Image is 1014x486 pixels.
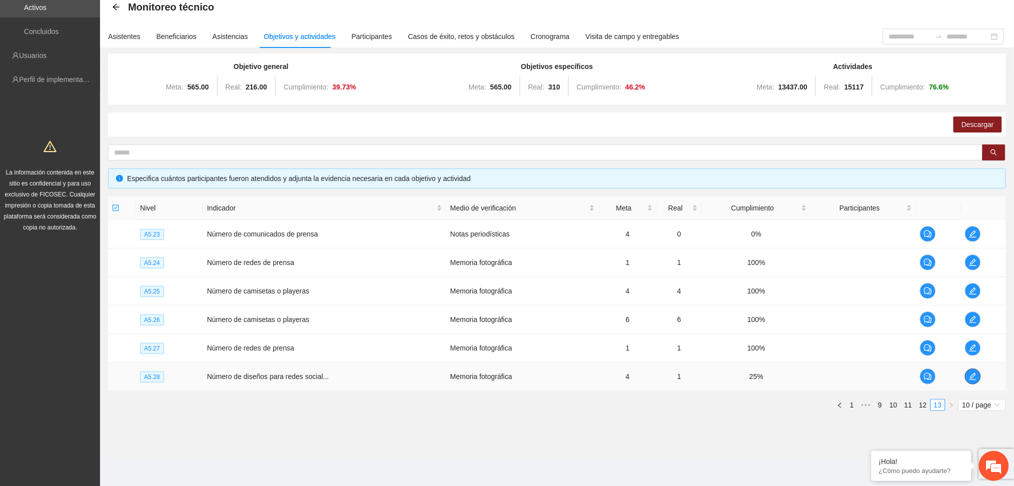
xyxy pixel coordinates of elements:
span: Estamos en línea. [58,133,138,234]
span: edit [965,372,980,380]
strong: 13437.00 [778,83,807,91]
span: info-circle [116,175,123,182]
span: Cumplimiento: [284,83,328,91]
td: 1 [599,334,657,362]
span: edit [965,258,980,266]
button: search [982,144,1005,160]
div: Asistentes [108,31,141,42]
button: edit [965,311,981,327]
span: Real: [226,83,242,91]
span: edit [965,344,980,352]
th: Nivel [136,196,203,220]
div: Back [112,3,120,11]
button: comment [920,311,936,327]
button: edit [965,340,981,356]
span: A5.23 [140,229,164,240]
td: 100% [702,248,811,277]
a: Activos [24,3,47,11]
th: Cumplimiento [702,196,811,220]
div: Page Size [958,399,1006,411]
span: 10 / page [962,399,1002,410]
span: left [837,402,843,408]
strong: 76.6 % [929,83,949,91]
div: Visita de campo y entregables [586,31,679,42]
span: Real [661,202,690,213]
li: 1 [846,399,858,411]
a: Usuarios [19,51,47,59]
span: Real: [528,83,545,91]
span: La información contenida en este sitio es confidencial y para uso exclusivo de FICOSEC. Cualquier... [4,169,97,231]
div: Especifica cuántos participantes fueron atendidos y adjunta la evidencia necesaria en cada objeti... [127,173,998,184]
li: 13 [930,399,945,411]
span: Participantes [815,202,904,213]
span: to [935,32,943,40]
button: edit [965,254,981,270]
td: 4 [657,277,702,305]
span: ••• [858,399,874,411]
div: Beneficiarios [157,31,197,42]
th: Real [657,196,702,220]
a: Perfil de implementadora [19,75,97,83]
th: Indicador [203,196,446,220]
span: edit [965,287,980,295]
button: Descargar [953,116,1002,132]
a: 12 [916,399,930,410]
button: edit [965,368,981,384]
span: A5.28 [140,371,164,382]
td: 4 [599,220,657,248]
td: Memoria fotográfica [446,362,598,391]
button: edit [965,226,981,242]
button: comment [920,283,936,299]
span: Cumplimiento: [880,83,925,91]
td: 6 [599,305,657,334]
span: Cumplimiento [706,202,799,213]
p: ¿Cómo puedo ayudarte? [879,467,964,474]
button: comment [920,340,936,356]
li: Next Page [945,399,957,411]
span: edit [965,230,980,238]
li: Previous Page [834,399,846,411]
span: A5.25 [140,286,164,297]
td: 4 [599,362,657,391]
td: Número de redes de prensa [203,334,446,362]
span: Medio de verificación [450,202,587,213]
strong: 46.2 % [625,83,645,91]
a: Concluidos [24,27,59,35]
span: Meta [603,202,645,213]
strong: 565.00 [490,83,512,91]
td: Número de camisetas o playeras [203,305,446,334]
strong: 310 [548,83,560,91]
span: check-square [112,204,119,211]
td: Memoria fotográfica [446,248,598,277]
span: Indicador [207,202,435,213]
span: edit [965,315,980,323]
button: edit [965,283,981,299]
td: 100% [702,305,811,334]
td: 1 [599,248,657,277]
div: ¡Hola! [879,457,964,465]
td: 0 [657,220,702,248]
a: 13 [931,399,945,410]
a: 11 [901,399,915,410]
td: 100% [702,334,811,362]
td: Número de comunicados de prensa [203,220,446,248]
span: Descargar [961,119,994,130]
td: 0% [702,220,811,248]
div: Minimizar ventana de chat en vivo [164,5,188,29]
span: A5.26 [140,314,164,325]
strong: Actividades [833,62,873,70]
button: left [834,399,846,411]
div: Objetivos y actividades [264,31,336,42]
td: 1 [657,248,702,277]
span: Meta: [469,83,486,91]
strong: Objetivos específicos [521,62,593,70]
textarea: Escriba su mensaje y pulse “Intro” [5,273,191,308]
td: 1 [657,362,702,391]
td: 100% [702,277,811,305]
span: A5.24 [140,257,164,268]
div: Cronograma [531,31,570,42]
td: Memoria fotográfica [446,305,598,334]
div: Participantes [352,31,392,42]
div: Asistencias [213,31,248,42]
a: 9 [874,399,885,410]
